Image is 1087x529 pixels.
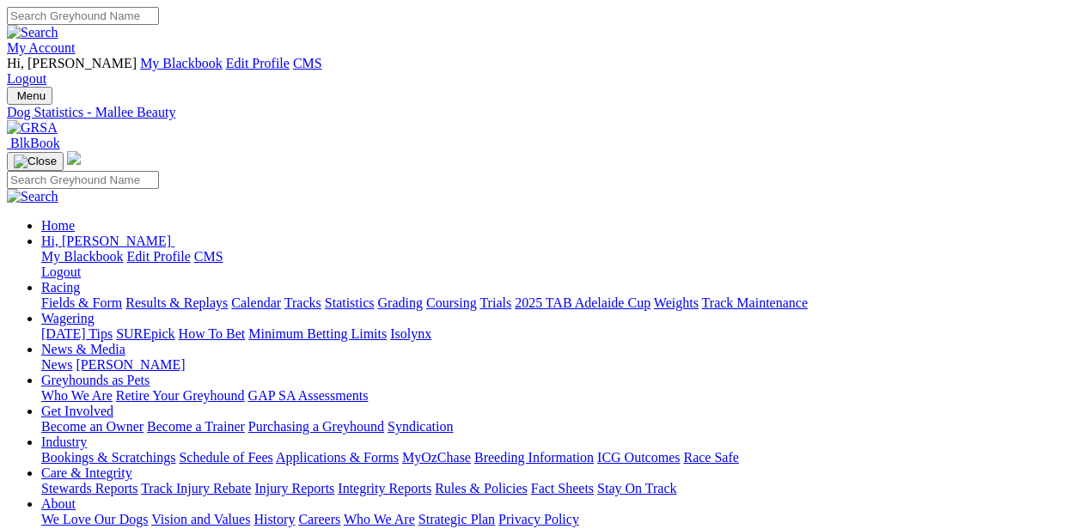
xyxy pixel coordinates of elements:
a: News & Media [41,342,125,356]
a: We Love Our Dogs [41,512,148,526]
a: [PERSON_NAME] [76,357,185,372]
a: Become an Owner [41,419,144,434]
a: Stay On Track [597,481,676,496]
a: Privacy Policy [498,512,579,526]
a: Fields & Form [41,295,122,310]
img: Search [7,189,58,204]
a: Home [41,218,75,233]
a: Minimum Betting Limits [248,326,387,341]
a: News [41,357,72,372]
a: Racing [41,280,80,295]
a: Hi, [PERSON_NAME] [41,234,174,248]
div: About [41,512,1080,527]
a: Trials [479,295,511,310]
a: Logout [7,71,46,86]
a: Become a Trainer [147,419,245,434]
a: My Blackbook [140,56,223,70]
div: Get Involved [41,419,1080,435]
a: Weights [654,295,699,310]
a: Stewards Reports [41,481,137,496]
input: Search [7,171,159,189]
div: Wagering [41,326,1080,342]
a: [DATE] Tips [41,326,113,341]
a: Race Safe [683,450,738,465]
input: Search [7,7,159,25]
a: Integrity Reports [338,481,431,496]
div: Racing [41,295,1080,311]
a: How To Bet [179,326,246,341]
a: My Account [7,40,76,55]
img: Close [14,155,57,168]
a: CMS [293,56,322,70]
span: Menu [17,89,46,102]
a: Grading [378,295,423,310]
a: CMS [194,249,223,264]
a: Track Injury Rebate [141,481,251,496]
a: Injury Reports [254,481,334,496]
a: Syndication [388,419,453,434]
a: Schedule of Fees [179,450,272,465]
a: Industry [41,435,87,449]
a: Results & Replays [125,295,228,310]
a: Strategic Plan [418,512,495,526]
a: History [253,512,295,526]
span: BlkBook [10,136,60,150]
a: Vision and Values [151,512,250,526]
a: Tracks [284,295,321,310]
a: Breeding Information [474,450,594,465]
a: Care & Integrity [41,465,132,480]
a: MyOzChase [402,450,471,465]
a: My Blackbook [41,249,124,264]
img: Search [7,25,58,40]
a: Rules & Policies [435,481,528,496]
a: Statistics [325,295,375,310]
a: Greyhounds as Pets [41,373,150,387]
button: Toggle navigation [7,87,52,105]
a: GAP SA Assessments [248,388,369,403]
a: SUREpick [116,326,174,341]
a: Purchasing a Greyhound [248,419,384,434]
a: ICG Outcomes [597,450,680,465]
div: Hi, [PERSON_NAME] [41,249,1080,280]
a: Applications & Forms [276,450,399,465]
a: Who We Are [344,512,415,526]
a: Calendar [231,295,281,310]
span: Hi, [PERSON_NAME] [41,234,171,248]
a: Edit Profile [127,249,191,264]
div: Greyhounds as Pets [41,388,1080,404]
a: Get Involved [41,404,113,418]
div: My Account [7,56,1080,87]
div: Industry [41,450,1080,465]
a: 2025 TAB Adelaide Cup [515,295,650,310]
a: Wagering [41,311,95,325]
a: Retire Your Greyhound [116,388,245,403]
a: Isolynx [390,326,431,341]
a: About [41,496,76,511]
a: Edit Profile [226,56,290,70]
a: Who We Are [41,388,113,403]
img: logo-grsa-white.png [67,151,81,165]
a: Logout [41,264,81,279]
span: Hi, [PERSON_NAME] [7,56,137,70]
div: Care & Integrity [41,481,1080,496]
button: Toggle navigation [7,152,64,171]
a: Fact Sheets [531,481,594,496]
a: BlkBook [7,136,60,150]
a: Track Maintenance [702,295,808,310]
a: Dog Statistics - Mallee Beauty [7,105,1080,120]
a: Bookings & Scratchings [41,450,175,465]
a: Coursing [426,295,477,310]
div: News & Media [41,357,1080,373]
img: GRSA [7,120,58,136]
a: Careers [298,512,340,526]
